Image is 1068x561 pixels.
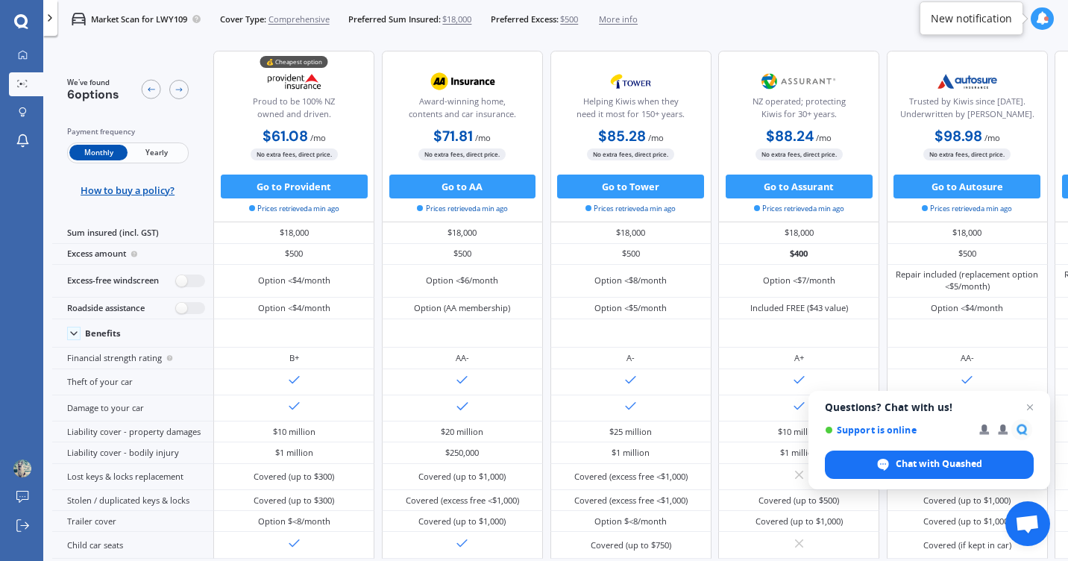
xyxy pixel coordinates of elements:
[896,457,982,471] span: Chat with Quashed
[442,13,471,25] span: $18,000
[52,532,213,558] div: Child car seats
[756,515,843,527] div: Covered (up to $1,000)
[984,132,1000,143] span: / mo
[91,13,187,25] p: Market Scan for LWY109
[221,175,368,198] button: Go to Provident
[825,401,1034,413] span: Questions? Chat with us!
[224,95,364,125] div: Proud to be 100% NZ owned and driven.
[392,95,533,125] div: Award-winning home, contents and car insurance.
[258,275,330,286] div: Option <$4/month
[766,127,814,145] b: $88.24
[931,11,1012,26] div: New notification
[249,204,339,214] span: Prices retrieved a min ago
[491,13,559,25] span: Preferred Excess:
[922,204,1012,214] span: Prices retrieved a min ago
[897,95,1037,125] div: Trusted by Kiwis since [DATE]. Underwritten by [PERSON_NAME].
[887,244,1048,265] div: $500
[433,127,473,145] b: $71.81
[52,395,213,421] div: Damage to your car
[52,421,213,442] div: Liability cover - property damages
[574,495,688,507] div: Covered (excess free <$1,000)
[251,148,338,160] span: No extra fees, direct price.
[560,95,700,125] div: Helping Kiwis when they need it most for 150+ years.
[52,511,213,532] div: Trailer cover
[213,244,374,265] div: $500
[594,275,667,286] div: Option <$8/month
[263,127,308,145] b: $61.08
[825,451,1034,479] div: Chat with Quashed
[825,424,969,436] span: Support is online
[550,244,712,265] div: $500
[718,222,879,243] div: $18,000
[887,222,1048,243] div: $18,000
[254,495,334,507] div: Covered (up to $300)
[255,66,334,96] img: Provident.png
[418,148,506,160] span: No extra fees, direct price.
[816,132,832,143] span: / mo
[52,222,213,243] div: Sum insured (incl. GST)
[260,56,328,68] div: 💰 Cheapest option
[1005,501,1050,546] div: Open chat
[52,265,213,298] div: Excess-free windscreen
[310,132,326,143] span: / mo
[268,13,330,25] span: Comprehensive
[591,539,671,551] div: Covered (up to $750)
[1021,398,1039,416] span: Close chat
[756,148,843,160] span: No extra fees, direct price.
[758,495,839,507] div: Covered (up to $500)
[72,12,86,26] img: car.f15378c7a67c060ca3f3.svg
[258,302,330,314] div: Option <$4/month
[961,352,974,364] div: AA-
[931,302,1003,314] div: Option <$4/month
[609,426,652,438] div: $25 million
[69,145,128,160] span: Monthly
[928,66,1007,96] img: Autosure.webp
[417,204,507,214] span: Prices retrieved a min ago
[445,447,479,459] div: $250,000
[389,175,536,198] button: Go to AA
[780,447,818,459] div: $1 million
[626,352,635,364] div: A-
[587,148,674,160] span: No extra fees, direct price.
[254,471,334,483] div: Covered (up to $300)
[406,495,519,507] div: Covered (excess free <$1,000)
[52,464,213,490] div: Lost keys & locks replacement
[273,426,315,438] div: $10 million
[213,222,374,243] div: $18,000
[923,148,1011,160] span: No extra fees, direct price.
[289,352,299,364] div: B+
[754,204,844,214] span: Prices retrieved a min ago
[52,490,213,511] div: Stolen / duplicated keys & locks
[52,298,213,319] div: Roadside assistance
[348,13,441,25] span: Preferred Sum Insured:
[382,222,543,243] div: $18,000
[52,348,213,369] div: Financial strength rating
[729,95,869,125] div: NZ operated; protecting Kiwis for 30+ years.
[418,471,506,483] div: Covered (up to $1,000)
[599,13,638,25] span: More info
[598,127,646,145] b: $85.28
[67,126,189,138] div: Payment frequency
[52,369,213,395] div: Theft of your car
[923,515,1011,527] div: Covered (up to $1,000)
[594,515,667,527] div: Option $<8/month
[85,328,121,339] div: Benefits
[550,222,712,243] div: $18,000
[591,66,670,96] img: Tower.webp
[418,515,506,527] div: Covered (up to $1,000)
[759,66,838,96] img: Assurant.png
[893,175,1040,198] button: Go to Autosure
[414,302,510,314] div: Option (AA membership)
[128,145,186,160] span: Yearly
[441,426,483,438] div: $20 million
[456,352,469,364] div: AA-
[52,244,213,265] div: Excess amount
[220,13,266,25] span: Cover Type:
[934,127,982,145] b: $98.98
[52,442,213,463] div: Liability cover - bodily injury
[923,539,1011,551] div: Covered (if kept in car)
[612,447,650,459] div: $1 million
[13,460,31,477] img: AItbvmkzPQBOSIaF1oeOMiwpwp1CQUAJCtuyMaCgJXnl=s96-c
[560,13,578,25] span: $500
[750,302,848,314] div: Included FREE ($43 value)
